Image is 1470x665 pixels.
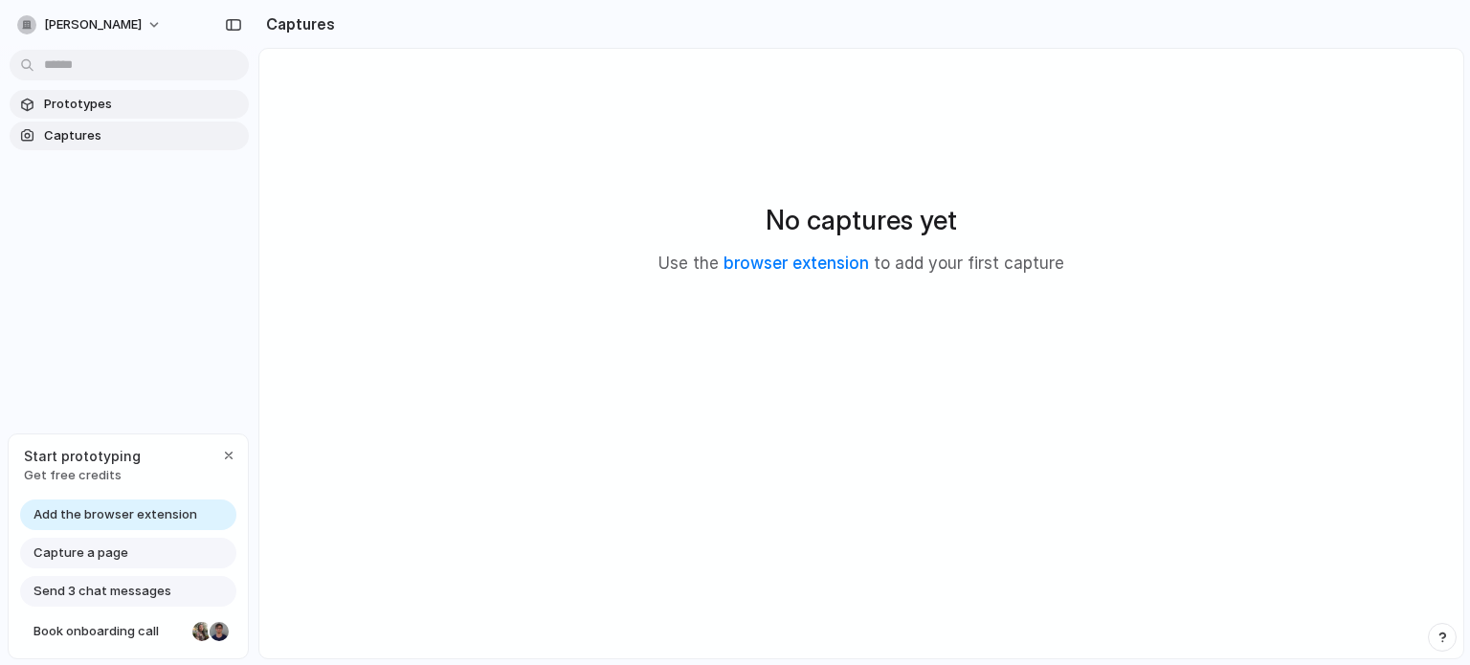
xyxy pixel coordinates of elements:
a: Prototypes [10,90,249,119]
span: Captures [44,126,241,145]
a: Captures [10,122,249,150]
span: Capture a page [33,543,128,563]
button: [PERSON_NAME] [10,10,171,40]
span: Send 3 chat messages [33,582,171,601]
div: Nicole Kubica [190,620,213,643]
span: Book onboarding call [33,622,185,641]
p: Use the to add your first capture [658,252,1064,277]
h2: No captures yet [766,200,957,240]
a: Book onboarding call [20,616,236,647]
h2: Captures [258,12,335,35]
a: Add the browser extension [20,499,236,530]
span: Get free credits [24,466,141,485]
div: Christian Iacullo [208,620,231,643]
span: Add the browser extension [33,505,197,524]
span: [PERSON_NAME] [44,15,142,34]
a: browser extension [724,254,869,273]
span: Prototypes [44,95,241,114]
span: Start prototyping [24,446,141,466]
